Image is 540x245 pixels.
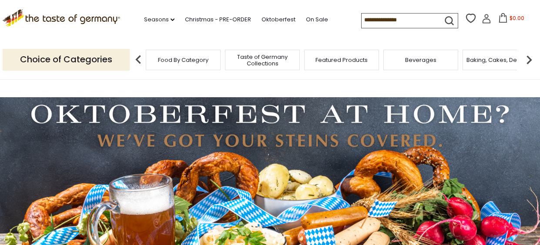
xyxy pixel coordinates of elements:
[158,57,208,63] a: Food By Category
[228,54,297,67] a: Taste of Germany Collections
[185,15,251,24] a: Christmas - PRE-ORDER
[510,14,524,22] span: $0.00
[262,15,295,24] a: Oktoberfest
[306,15,328,24] a: On Sale
[144,15,174,24] a: Seasons
[315,57,368,63] a: Featured Products
[130,51,147,68] img: previous arrow
[520,51,538,68] img: next arrow
[466,57,534,63] a: Baking, Cakes, Desserts
[493,13,530,26] button: $0.00
[405,57,436,63] a: Beverages
[3,49,130,70] p: Choice of Categories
